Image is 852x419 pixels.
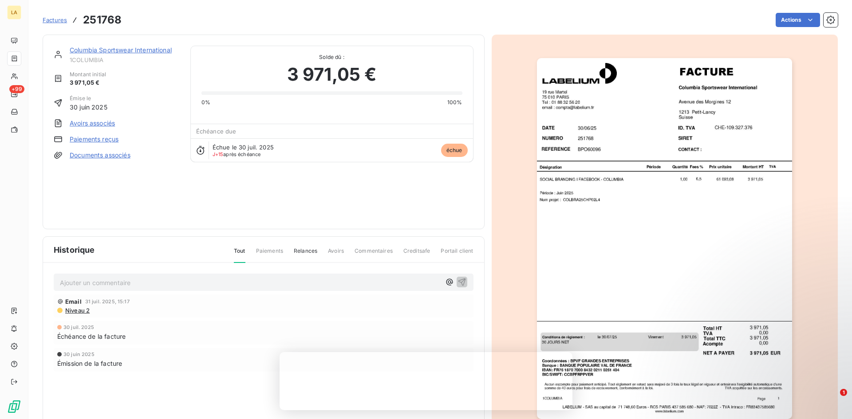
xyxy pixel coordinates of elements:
span: 1COLUMBIA [70,56,180,63]
span: 100% [447,98,462,106]
span: Échéance due [196,128,237,135]
span: +99 [9,85,24,93]
span: Portail client [441,247,473,262]
span: Relances [294,247,317,262]
a: Paiements reçus [70,135,118,144]
div: LA [7,5,21,20]
span: après échéance [213,152,261,157]
iframe: Intercom notifications message [674,333,852,395]
span: Avoirs [328,247,344,262]
h3: 251768 [83,12,122,28]
span: 31 juil. 2025, 15:17 [85,299,130,304]
span: Tout [234,247,245,263]
iframe: Enquête de LeanPay [280,352,572,410]
span: 30 juin 2025 [63,352,95,357]
span: Historique [54,244,95,256]
span: Niveau 2 [64,307,90,314]
span: 0% [201,98,210,106]
span: Creditsafe [403,247,430,262]
span: 3 971,05 € [287,61,377,88]
span: 30 juin 2025 [70,102,107,112]
span: échue [441,144,468,157]
span: Échéance de la facture [57,332,126,341]
a: Documents associés [70,151,130,160]
span: Émission de la facture [57,359,122,368]
iframe: Intercom live chat [822,389,843,410]
span: Paiements [256,247,283,262]
span: Échue le 30 juil. 2025 [213,144,274,151]
a: +99 [7,87,21,101]
span: 30 juil. 2025 [63,325,94,330]
span: Solde dû : [201,53,462,61]
span: J+15 [213,151,224,157]
a: Factures [43,16,67,24]
span: 1 [840,389,847,396]
span: Commentaires [355,247,393,262]
img: invoice_thumbnail [537,58,792,419]
span: 3 971,05 € [70,78,106,87]
button: Actions [776,13,820,27]
a: Columbia Sportswear International [70,46,172,54]
span: Email [65,298,82,305]
span: Émise le [70,94,107,102]
a: Avoirs associés [70,119,115,128]
span: Montant initial [70,70,106,78]
img: Logo LeanPay [7,399,21,414]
